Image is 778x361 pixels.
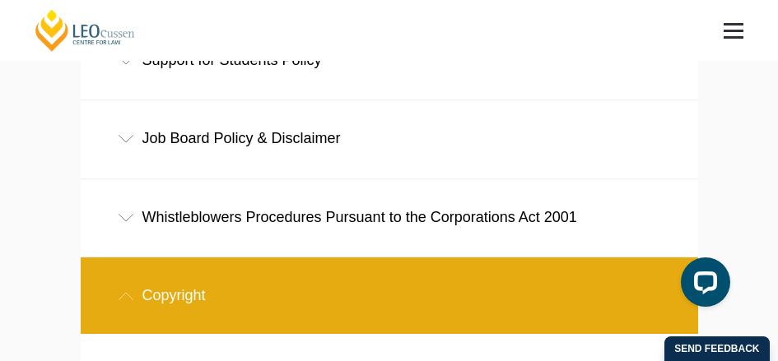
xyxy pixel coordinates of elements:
div: Job Board Policy & Disclaimer [81,100,698,177]
iframe: LiveChat chat widget [668,251,737,320]
a: [PERSON_NAME] Centre for Law [33,8,137,53]
div: Whistleblowers Procedures Pursuant to the Corporations Act 2001 [81,179,698,256]
div: Copyright [81,257,698,334]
